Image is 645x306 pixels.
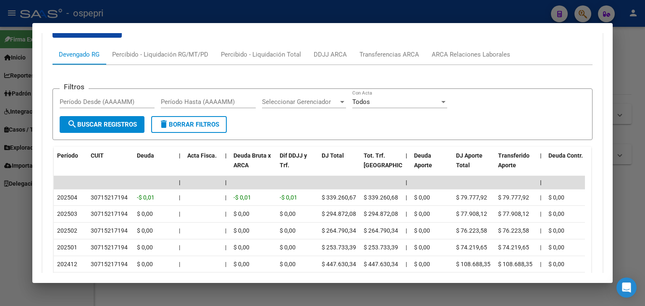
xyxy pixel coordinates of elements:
div: Transferencias ARCA [359,50,419,59]
datatable-header-cell: Deuda Aporte [411,147,453,184]
span: | [179,244,180,251]
span: Exportar CSV [59,26,115,34]
datatable-header-cell: Transferido Aporte [495,147,537,184]
div: Open Intercom Messenger [616,277,637,298]
datatable-header-cell: Dif DDJJ y Trf. [276,147,318,184]
datatable-header-cell: Tot. Trf. Bruto [360,147,402,184]
span: $ 77.908,12 [456,210,487,217]
span: $ 294.872,08 [322,210,356,217]
span: | [225,261,226,267]
span: | [406,227,407,234]
div: 30715217194 [91,193,128,202]
span: Deuda Bruta x ARCA [233,152,271,169]
span: Tot. Trf. [GEOGRAPHIC_DATA] [364,152,421,169]
span: | [406,179,407,186]
span: $ 0,00 [137,227,153,234]
span: $ 74.219,65 [456,244,487,251]
span: $ 0,00 [137,244,153,251]
span: | [540,227,541,234]
span: Deuda Contr. [548,152,583,159]
span: $ 447.630,34 [322,261,356,267]
div: ARCA Relaciones Laborales [432,50,510,59]
span: | [406,210,407,217]
span: | [540,244,541,251]
datatable-header-cell: Acta Fisca. [184,147,222,184]
span: Deuda [137,152,154,159]
span: $ 0,00 [233,210,249,217]
span: $ 0,00 [280,210,296,217]
span: 202412 [57,261,77,267]
span: $ 0,00 [548,210,564,217]
span: $ 0,00 [414,210,430,217]
span: Acta Fisca. [187,152,217,159]
span: CUIT [91,152,104,159]
span: $ 447.630,34 [364,261,398,267]
span: | [406,261,407,267]
span: $ 0,00 [280,261,296,267]
span: $ 0,00 [414,194,430,201]
span: Dif DDJJ y Trf. [280,152,307,169]
div: 30715217194 [91,243,128,252]
mat-icon: search [67,119,77,129]
span: | [540,194,541,201]
span: $ 253.733,39 [322,244,356,251]
span: $ 0,00 [137,210,153,217]
span: $ 108.688,35 [498,261,532,267]
span: $ 0,00 [414,227,430,234]
span: -$ 0,01 [233,194,251,201]
span: $ 77.908,12 [498,210,529,217]
span: DJ Total [322,152,344,159]
span: | [225,210,226,217]
button: Borrar Filtros [151,116,227,133]
datatable-header-cell: Período [54,147,87,184]
div: 30715217194 [91,226,128,236]
span: 202501 [57,244,77,251]
mat-icon: delete [159,119,169,129]
div: 30715217194 [91,209,128,219]
datatable-header-cell: Deuda Bruta x ARCA [230,147,276,184]
span: Transferido Aporte [498,152,530,169]
span: $ 108.688,35 [456,261,490,267]
span: | [225,244,226,251]
datatable-header-cell: Deuda Contr. [545,147,587,184]
span: $ 76.223,58 [498,227,529,234]
span: | [225,227,226,234]
span: $ 0,00 [280,227,296,234]
span: Seleccionar Gerenciador [262,98,338,106]
span: | [225,194,226,201]
span: $ 0,00 [548,194,564,201]
h3: Filtros [60,82,89,91]
span: | [406,244,407,251]
span: $ 0,00 [233,227,249,234]
span: | [540,261,541,267]
datatable-header-cell: | [537,147,545,184]
span: $ 339.260,68 [364,194,398,201]
span: $ 253.733,39 [364,244,398,251]
button: Buscar Registros [60,116,144,133]
span: | [179,210,180,217]
span: $ 79.777,92 [456,194,487,201]
span: | [540,152,542,159]
span: $ 0,00 [548,261,564,267]
span: | [225,179,227,186]
div: 30715217194 [91,259,128,269]
span: $ 0,00 [280,244,296,251]
span: Todos [352,98,370,106]
span: | [179,227,180,234]
span: | [406,152,407,159]
span: Deuda Aporte [414,152,432,169]
span: | [225,152,227,159]
span: 202503 [57,210,77,217]
span: 202504 [57,194,77,201]
span: $ 264.790,34 [364,227,398,234]
div: DDJJ ARCA [314,50,347,59]
datatable-header-cell: CUIT [87,147,134,184]
span: | [406,194,407,201]
span: $ 76.223,58 [456,227,487,234]
span: | [179,152,181,159]
span: | [179,179,181,186]
span: $ 264.790,34 [322,227,356,234]
span: $ 0,00 [548,244,564,251]
span: $ 79.777,92 [498,194,529,201]
div: Devengado RG [59,50,100,59]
